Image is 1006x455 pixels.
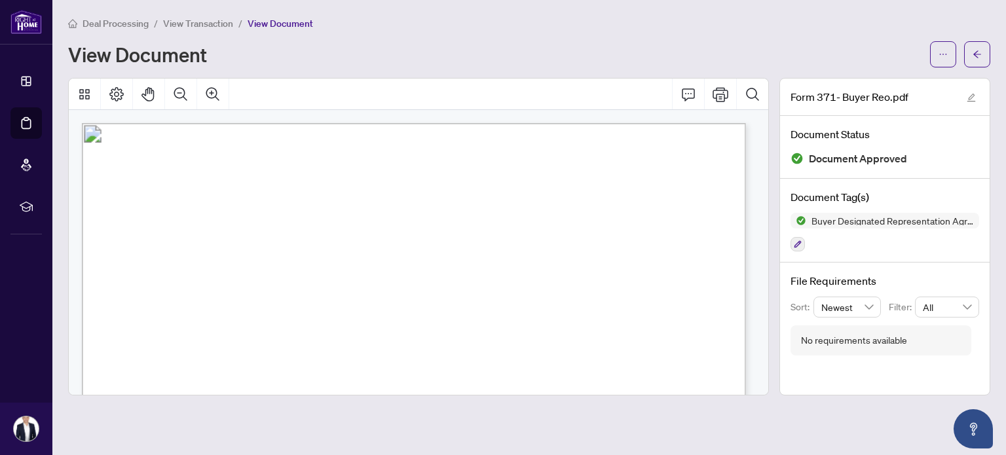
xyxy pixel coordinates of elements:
[248,18,313,29] span: View Document
[809,150,907,168] span: Document Approved
[791,300,813,314] p: Sort:
[83,18,149,29] span: Deal Processing
[939,50,948,59] span: ellipsis
[889,300,915,314] p: Filter:
[806,216,979,225] span: Buyer Designated Representation Agreement
[154,16,158,31] li: /
[923,297,971,317] span: All
[14,416,39,441] img: Profile Icon
[791,213,806,228] img: Status Icon
[821,297,874,317] span: Newest
[68,44,207,65] h1: View Document
[163,18,233,29] span: View Transaction
[10,10,42,34] img: logo
[68,19,77,28] span: home
[967,93,976,102] span: edit
[791,89,908,105] span: Form 371- Buyer Reo.pdf
[791,189,979,205] h4: Document Tag(s)
[791,273,979,289] h4: File Requirements
[954,409,993,448] button: Open asap
[973,50,982,59] span: arrow-left
[801,333,907,348] div: No requirements available
[238,16,242,31] li: /
[791,126,979,142] h4: Document Status
[791,152,804,165] img: Document Status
